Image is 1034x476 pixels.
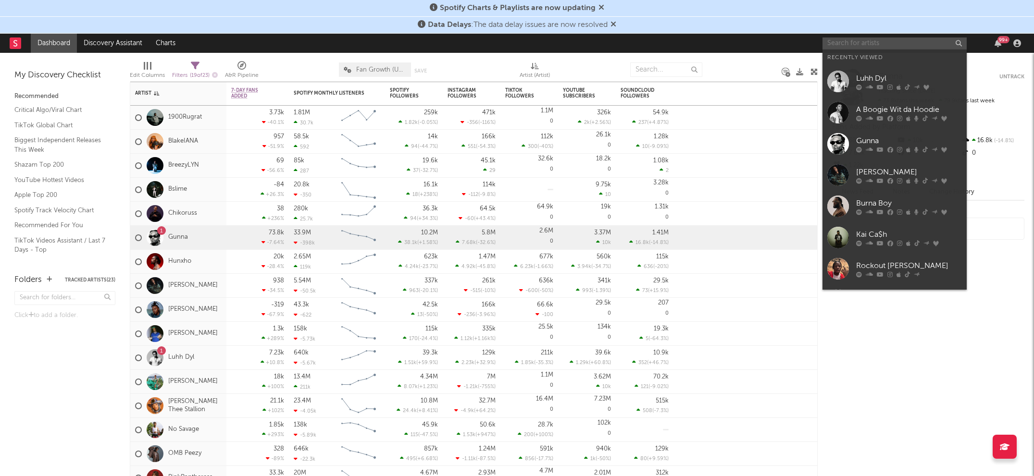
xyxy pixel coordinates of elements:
div: 592 [294,144,309,150]
span: +15.9 % [649,288,667,293]
span: ( 19 of 23 ) [190,73,210,78]
div: ( ) [461,119,496,125]
div: -50.5k [294,288,316,294]
div: 19.6k [423,158,438,164]
span: -116 % [480,120,494,125]
span: Dismiss [610,21,616,29]
a: Spotify Track Velocity Chart [14,205,106,216]
div: 1.1M [541,108,553,114]
div: My Discovery Checklist [14,70,115,81]
div: 25.5k [538,324,553,330]
span: 16.8k [635,240,649,245]
div: ( ) [571,263,611,269]
span: -14.8 % [993,138,1014,144]
span: 636 [644,264,653,269]
div: ( ) [398,239,438,245]
div: ( ) [637,263,669,269]
div: 1.08k [653,158,669,164]
span: -112 [468,192,478,197]
span: -50 % [539,288,552,293]
div: 337k [424,278,438,284]
a: Luhh Dyl [822,66,967,97]
a: Apple Top 200 [14,190,106,200]
span: 10 [605,192,611,197]
div: 0 [505,322,553,345]
span: 1.12k [461,336,473,342]
a: Shazam Top 200 [14,159,106,170]
div: 114k [483,182,496,188]
div: -5.73k [294,336,315,342]
div: 119k [294,264,311,270]
div: 640k [294,350,309,356]
div: Gunna [856,135,962,147]
div: 54.9k [653,110,669,116]
a: Biggest Independent Releases This Week [14,135,106,155]
div: 1.31k [655,204,669,210]
span: -60 [465,216,474,221]
svg: Chart title [337,106,380,130]
a: No Savage [168,426,199,434]
div: 0 [505,226,553,249]
span: -24.4 % [419,336,436,342]
svg: Chart title [337,250,380,274]
input: Search for artists [822,37,967,49]
svg: Chart title [337,154,380,178]
div: 16.8k [960,134,1024,147]
div: 259k [424,110,438,116]
span: -54.3 % [477,144,494,149]
div: 29.5k [596,300,611,306]
div: 29.5k [653,278,669,284]
div: Recommended [14,91,115,102]
div: 7.23k [269,350,284,356]
div: 58.5k [294,134,309,140]
input: Search... [630,62,702,77]
a: [PERSON_NAME] [168,281,218,290]
div: ( ) [519,287,553,293]
div: ( ) [405,143,438,149]
div: 115k [425,326,438,332]
span: 94 [411,144,418,149]
div: 2.65M [294,254,311,260]
div: 26.1k [596,132,611,138]
div: 64.5k [480,206,496,212]
svg: Chart title [337,178,380,202]
span: 13 [417,312,423,317]
span: Fan Growth (Updated [DATE]) [356,67,406,73]
div: 10.2M [421,230,438,236]
div: -7.64 % [262,239,284,245]
span: 993 [582,288,592,293]
span: -515 [470,288,481,293]
span: +2.56 % [591,120,610,125]
div: 16.1k [424,182,438,188]
a: A Boogie Wit da Hoodie [822,97,967,128]
a: [PERSON_NAME] [168,305,218,314]
div: -56.6 % [262,167,284,173]
div: 326k [597,110,611,116]
div: -319 [271,302,284,308]
a: Dashboard [31,34,77,53]
a: Recommended For You [14,220,106,231]
div: 207 [658,300,669,306]
a: Charts [149,34,182,53]
a: [PERSON_NAME] [168,330,218,338]
span: -32.7 % [420,168,436,173]
a: Luhh Dyl [168,354,194,362]
div: Filters [172,70,218,82]
a: [PERSON_NAME] [822,159,967,191]
span: -23.7 % [420,264,436,269]
div: 287 [294,168,309,174]
div: 158k [294,326,307,332]
span: -3.96 % [477,312,494,317]
div: -67.9 % [262,311,284,317]
div: Artist [135,90,207,96]
div: 32.6k [538,156,553,162]
div: ( ) [458,311,496,317]
span: -1.66 % [535,264,552,269]
svg: Chart title [337,298,380,322]
span: 7.68k [462,240,476,245]
div: 14k [428,134,438,140]
div: 18.2k [596,156,611,162]
div: 5.54M [294,278,311,284]
div: -34.5 % [262,287,284,293]
div: 134k [598,324,611,330]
